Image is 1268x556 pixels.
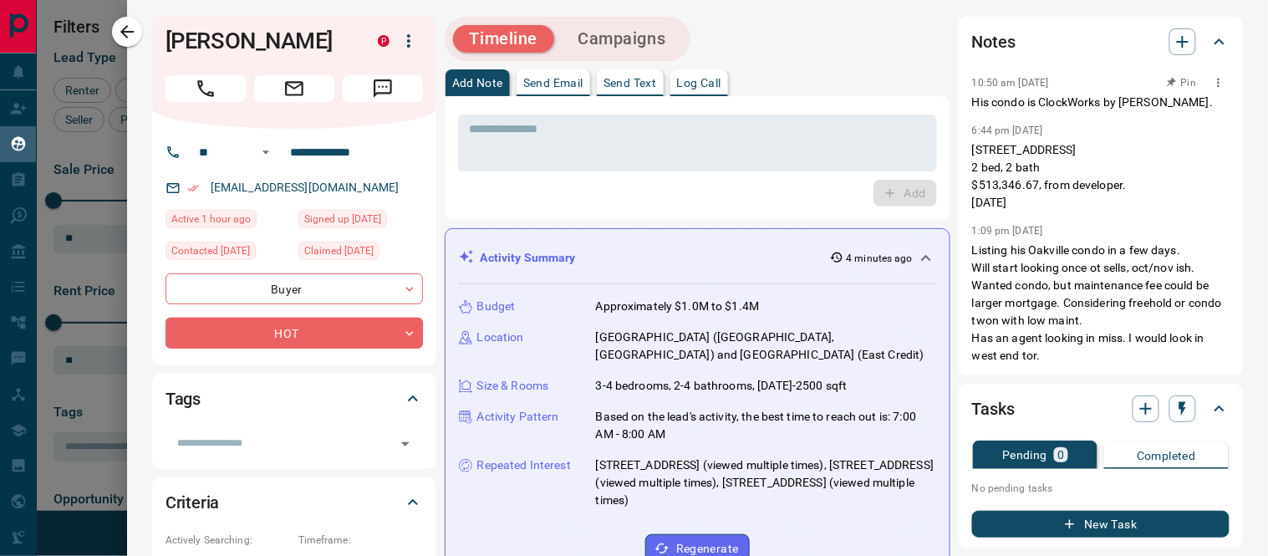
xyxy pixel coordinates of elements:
[972,242,1230,365] p: Listing his Oakville condo in a few days. Will start looking once ot sells, oct/nov ish. Wanted c...
[1002,449,1047,461] p: Pending
[1057,449,1064,461] p: 0
[254,75,334,102] span: Email
[972,141,1230,212] p: [STREET_ADDRESS] 2 bed, 2 bath $513,346.67, from developer. [DATE]
[972,94,1230,111] p: His condo is ClockWorks by [PERSON_NAME].
[166,75,246,102] span: Call
[394,432,417,456] button: Open
[166,273,423,304] div: Buyer
[166,28,353,54] h1: [PERSON_NAME]
[972,125,1043,136] p: 6:44 pm [DATE]
[596,377,848,395] p: 3-4 bedrooms, 2-4 bathrooms, [DATE]-2500 sqft
[972,28,1016,55] h2: Notes
[972,389,1230,429] div: Tasks
[304,211,381,227] span: Signed up [DATE]
[298,533,423,548] p: Timeframe:
[477,298,516,315] p: Budget
[166,489,220,516] h2: Criteria
[1137,450,1196,462] p: Completed
[166,533,290,548] p: Actively Searching:
[452,77,503,89] p: Add Note
[166,385,201,412] h2: Tags
[603,77,657,89] p: Send Text
[211,181,400,194] a: [EMAIL_ADDRESS][DOMAIN_NAME]
[596,408,936,443] p: Based on the lead's activity, the best time to reach out is: 7:00 AM - 8:00 AM
[596,329,936,364] p: [GEOGRAPHIC_DATA] ([GEOGRAPHIC_DATA], [GEOGRAPHIC_DATA]) and [GEOGRAPHIC_DATA] (East Credit)
[343,75,423,102] span: Message
[481,249,576,267] p: Activity Summary
[972,511,1230,538] button: New Task
[378,35,390,47] div: property.ca
[171,211,251,227] span: Active 1 hour ago
[166,379,423,419] div: Tags
[304,242,374,259] span: Claimed [DATE]
[561,25,682,53] button: Campaigns
[166,242,290,265] div: Sun Sep 07 2025
[523,77,583,89] p: Send Email
[477,408,559,426] p: Activity Pattern
[166,318,423,349] div: HOT
[477,377,549,395] p: Size & Rooms
[477,457,571,474] p: Repeated Interest
[596,298,760,315] p: Approximately $1.0M to $1.4M
[596,457,936,509] p: [STREET_ADDRESS] (viewed multiple times), [STREET_ADDRESS] (viewed multiple times), [STREET_ADDRE...
[187,182,199,194] svg: Email Verified
[166,210,290,233] div: Fri Sep 12 2025
[972,225,1043,237] p: 1:09 pm [DATE]
[972,476,1230,501] p: No pending tasks
[847,251,913,266] p: 4 minutes ago
[298,242,423,265] div: Sun Sep 07 2025
[256,142,276,162] button: Open
[1158,75,1206,90] button: Pin
[972,22,1230,62] div: Notes
[477,329,524,346] p: Location
[171,242,250,259] span: Contacted [DATE]
[459,242,936,273] div: Activity Summary4 minutes ago
[972,395,1015,422] h2: Tasks
[166,482,423,523] div: Criteria
[677,77,721,89] p: Log Call
[972,77,1049,89] p: 10:50 am [DATE]
[298,210,423,233] div: Sat Sep 06 2025
[453,25,555,53] button: Timeline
